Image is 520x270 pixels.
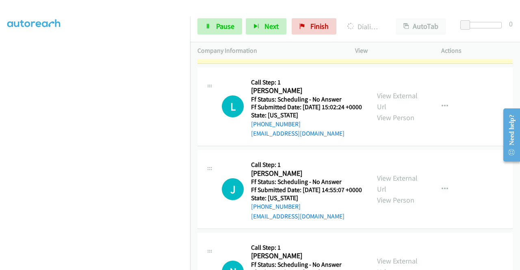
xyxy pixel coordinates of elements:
[377,113,414,122] a: View Person
[222,95,244,117] h1: L
[251,261,362,269] h5: Ff Status: Scheduling - No Answer
[355,46,427,56] p: View
[222,178,244,200] h1: J
[197,46,340,56] p: Company Information
[251,203,301,210] a: [PHONE_NUMBER]
[197,18,242,35] a: Pause
[347,21,381,32] p: Dialing [PERSON_NAME]
[251,120,301,128] a: [PHONE_NUMBER]
[497,103,520,167] iframe: Resource Center
[251,244,362,252] h5: Call Step: 1
[251,178,362,186] h5: Ff Status: Scheduling - No Answer
[292,18,336,35] a: Finish
[251,111,362,119] h5: State: [US_STATE]
[377,91,418,111] a: View External Url
[246,18,286,35] button: Next
[441,46,513,56] p: Actions
[251,161,362,169] h5: Call Step: 1
[251,212,344,220] a: [EMAIL_ADDRESS][DOMAIN_NAME]
[222,178,244,200] div: The call is yet to be attempted
[251,130,344,137] a: [EMAIL_ADDRESS][DOMAIN_NAME]
[509,18,513,29] div: 0
[251,251,362,261] h2: [PERSON_NAME]
[251,186,362,194] h5: Ff Submitted Date: [DATE] 14:55:07 +0000
[222,95,244,117] div: The call is yet to be attempted
[396,18,446,35] button: AutoTab
[251,194,362,202] h5: State: [US_STATE]
[377,195,414,205] a: View Person
[264,22,279,31] span: Next
[251,86,360,95] h2: [PERSON_NAME]
[251,95,362,104] h5: Ff Status: Scheduling - No Answer
[310,22,329,31] span: Finish
[216,22,234,31] span: Pause
[377,173,418,194] a: View External Url
[251,169,360,178] h2: [PERSON_NAME]
[251,103,362,111] h5: Ff Submitted Date: [DATE] 15:02:24 +0000
[251,78,362,86] h5: Call Step: 1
